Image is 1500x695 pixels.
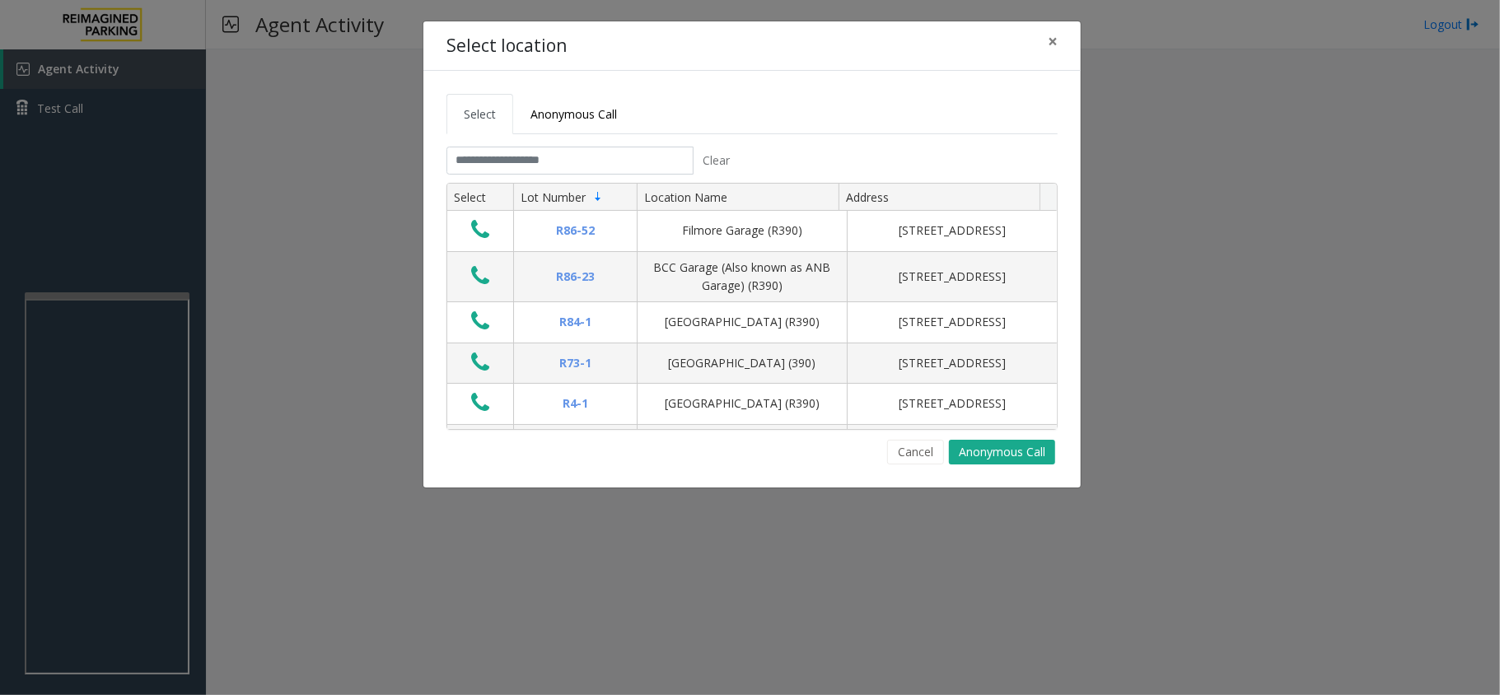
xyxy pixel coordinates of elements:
button: Cancel [887,440,944,464]
button: Anonymous Call [949,440,1055,464]
div: [STREET_ADDRESS] [857,268,1047,286]
div: BCC Garage (Also known as ANB Garage) (R390) [647,259,837,296]
div: [STREET_ADDRESS] [857,222,1047,240]
button: Clear [694,147,740,175]
div: R84-1 [524,313,627,331]
div: [GEOGRAPHIC_DATA] (R390) [647,313,837,331]
div: R4-1 [524,394,627,413]
div: [STREET_ADDRESS] [857,394,1047,413]
div: R86-23 [524,268,627,286]
ul: Tabs [446,94,1058,134]
div: [GEOGRAPHIC_DATA] (390) [647,354,837,372]
button: Close [1036,21,1069,62]
span: × [1048,30,1058,53]
div: [STREET_ADDRESS] [857,313,1047,331]
div: Data table [447,184,1057,429]
div: [STREET_ADDRESS] [857,354,1047,372]
span: Address [846,189,889,205]
span: Select [464,106,496,122]
span: Location Name [644,189,727,205]
span: Sortable [591,190,605,203]
div: R86-52 [524,222,627,240]
div: R73-1 [524,354,627,372]
th: Select [447,184,513,212]
span: Lot Number [521,189,586,205]
span: Anonymous Call [530,106,617,122]
h4: Select location [446,33,567,59]
div: [GEOGRAPHIC_DATA] (R390) [647,394,837,413]
div: Filmore Garage (R390) [647,222,837,240]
